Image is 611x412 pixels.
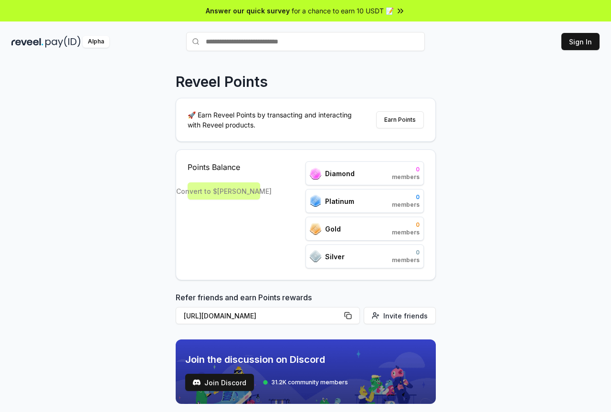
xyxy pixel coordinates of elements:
[310,223,321,235] img: ranks_icon
[185,353,348,366] span: Join the discussion on Discord
[188,110,359,130] p: 🚀 Earn Reveel Points by transacting and interacting with Reveel products.
[325,169,355,179] span: Diamond
[392,166,420,173] span: 0
[325,252,345,262] span: Silver
[392,221,420,229] span: 0
[392,201,420,209] span: members
[206,6,290,16] span: Answer our quick survey
[292,6,394,16] span: for a chance to earn 10 USDT 📝
[11,36,43,48] img: reveel_dark
[561,33,600,50] button: Sign In
[45,36,81,48] img: pay_id
[176,307,360,324] button: [URL][DOMAIN_NAME]
[185,374,254,391] button: Join Discord
[325,196,354,206] span: Platinum
[193,379,200,386] img: test
[392,229,420,236] span: members
[376,111,424,128] button: Earn Points
[83,36,109,48] div: Alpha
[176,292,436,328] div: Refer friends and earn Points rewards
[392,249,420,256] span: 0
[310,250,321,263] img: ranks_icon
[392,173,420,181] span: members
[310,168,321,180] img: ranks_icon
[176,339,436,404] img: discord_banner
[325,224,341,234] span: Gold
[392,256,420,264] span: members
[383,311,428,321] span: Invite friends
[364,307,436,324] button: Invite friends
[185,374,254,391] a: testJoin Discord
[204,378,246,388] span: Join Discord
[188,161,260,173] span: Points Balance
[176,73,268,90] p: Reveel Points
[392,193,420,201] span: 0
[310,195,321,207] img: ranks_icon
[271,379,348,386] span: 31.2K community members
